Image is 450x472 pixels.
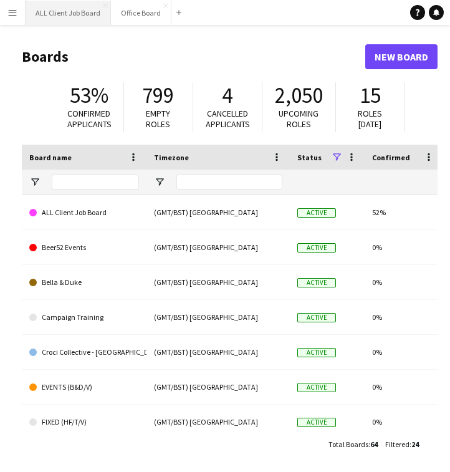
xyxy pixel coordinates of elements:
[146,265,290,299] div: (GMT/BST) [GEOGRAPHIC_DATA]
[297,313,336,322] span: Active
[29,153,72,162] span: Board name
[146,108,170,130] span: Empty roles
[70,82,108,109] span: 53%
[279,108,318,130] span: Upcoming roles
[365,44,438,69] a: New Board
[29,405,139,440] a: FIXED (HF/T/V)
[358,108,382,130] span: Roles [DATE]
[29,335,139,370] a: Croci Collective - [GEOGRAPHIC_DATA]
[222,82,232,109] span: 4
[154,176,165,188] button: Open Filter Menu
[365,265,442,299] div: 0%
[385,440,409,449] span: Filtered
[142,82,174,109] span: 799
[365,300,442,334] div: 0%
[22,47,365,66] h1: Boards
[297,383,336,392] span: Active
[365,370,442,404] div: 0%
[29,370,139,405] a: EVENTS (B&D/V)
[206,108,250,130] span: Cancelled applicants
[297,418,336,427] span: Active
[365,405,442,439] div: 0%
[297,243,336,253] span: Active
[297,278,336,287] span: Active
[52,175,139,190] input: Board name Filter Input
[26,1,111,25] button: ALL Client Job Board
[146,230,290,264] div: (GMT/BST) [GEOGRAPHIC_DATA]
[297,348,336,357] span: Active
[297,153,322,162] span: Status
[365,335,442,369] div: 0%
[146,300,290,334] div: (GMT/BST) [GEOGRAPHIC_DATA]
[411,440,419,449] span: 24
[365,230,442,264] div: 0%
[146,370,290,404] div: (GMT/BST) [GEOGRAPHIC_DATA]
[370,440,378,449] span: 64
[365,195,442,229] div: 52%
[176,175,282,190] input: Timezone Filter Input
[154,153,189,162] span: Timezone
[29,195,139,230] a: ALL Client Job Board
[146,405,290,439] div: (GMT/BST) [GEOGRAPHIC_DATA]
[275,82,323,109] span: 2,050
[360,82,381,109] span: 15
[67,108,112,130] span: Confirmed applicants
[146,195,290,229] div: (GMT/BST) [GEOGRAPHIC_DATA]
[385,432,419,456] div: :
[29,176,41,188] button: Open Filter Menu
[372,153,410,162] span: Confirmed
[297,208,336,218] span: Active
[29,230,139,265] a: Beer52 Events
[328,440,368,449] span: Total Boards
[111,1,171,25] button: Office Board
[328,432,378,456] div: :
[29,300,139,335] a: Campaign Training
[29,265,139,300] a: Bella & Duke
[146,335,290,369] div: (GMT/BST) [GEOGRAPHIC_DATA]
